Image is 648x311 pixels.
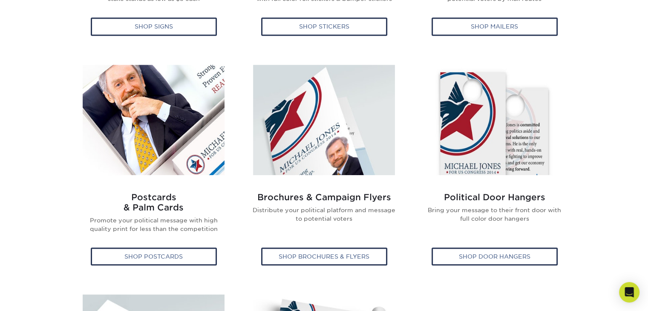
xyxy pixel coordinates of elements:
[252,192,396,202] h2: Brochures & Campaign Flyers
[252,206,396,230] p: Distribute your political platform and message to potential voters
[82,192,226,213] h2: Postcards & Palm Cards
[423,206,567,230] p: Bring your message to their front door with full color door hangers
[82,216,226,240] p: Promote your political message with high quality print for less than the competition
[91,248,217,265] div: Shop Postcards
[75,65,233,274] a: Political Postcards Postcards& Palm Cards Promote your political message with high quality print ...
[416,65,573,274] a: Political Door Hangers Political Door Hangers Bring your message to their front door with full co...
[83,65,225,175] img: Political Postcards
[261,248,387,265] div: Shop Brochures & Flyers
[253,65,395,175] img: Political Brochures & Flyers
[91,17,217,35] div: Shop Signs
[619,282,639,302] div: Open Intercom Messenger
[432,248,558,265] div: Shop Door Hangers
[423,65,565,175] img: Political Door Hangers
[432,17,558,35] div: Shop Mailers
[261,17,387,35] div: Shop Stickers
[423,192,567,202] h2: Political Door Hangers
[245,65,403,274] a: Political Brochures & Flyers Brochures & Campaign Flyers Distribute your political platform and m...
